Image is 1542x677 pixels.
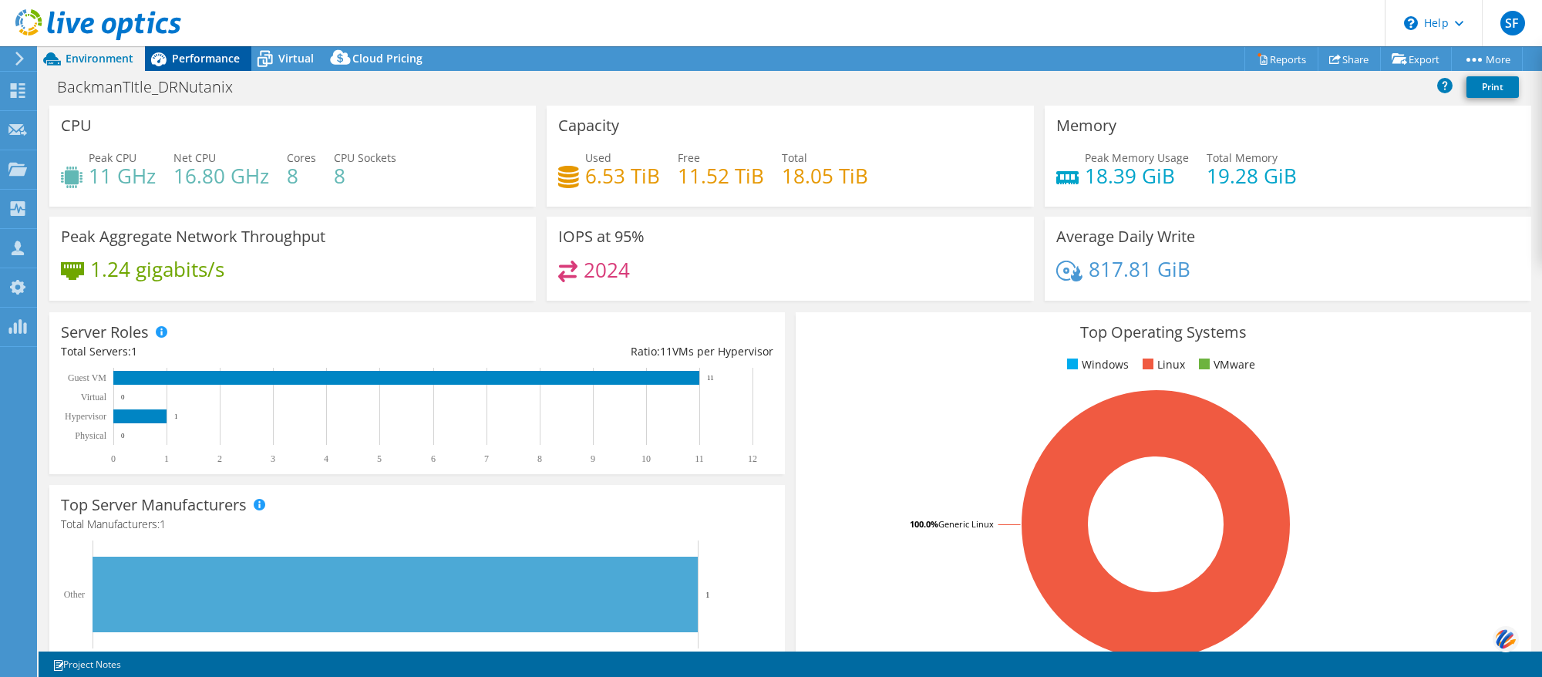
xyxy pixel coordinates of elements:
[431,453,436,464] text: 6
[324,453,328,464] text: 4
[1493,625,1519,654] img: svg+xml;base64,PHN2ZyB3aWR0aD0iNDQiIGhlaWdodD0iNDQiIHZpZXdCb3g9IjAgMCA0NCA0NCIgZmlsbD0ibm9uZSIgeG...
[68,372,106,383] text: Guest VM
[641,453,651,464] text: 10
[65,411,106,422] text: Hypervisor
[1244,47,1318,71] a: Reports
[173,167,269,184] h4: 16.80 GHz
[417,343,773,360] div: Ratio: VMs per Hypervisor
[558,117,619,134] h3: Capacity
[1500,11,1525,35] span: SF
[558,228,645,245] h3: IOPS at 95%
[160,517,166,531] span: 1
[61,497,247,514] h3: Top Server Manufacturers
[748,453,757,464] text: 12
[678,167,764,184] h4: 11.52 TiB
[287,167,316,184] h4: 8
[678,150,700,165] span: Free
[42,655,132,674] a: Project Notes
[782,167,868,184] h4: 18.05 TiB
[111,453,116,464] text: 0
[121,432,125,440] text: 0
[585,150,611,165] span: Used
[591,453,595,464] text: 9
[377,453,382,464] text: 5
[695,453,704,464] text: 11
[271,453,275,464] text: 3
[1318,47,1381,71] a: Share
[807,324,1520,341] h3: Top Operating Systems
[1085,150,1189,165] span: Peak Memory Usage
[660,344,672,359] span: 11
[910,518,938,530] tspan: 100.0%
[1451,47,1523,71] a: More
[1063,356,1129,373] li: Windows
[173,150,216,165] span: Net CPU
[334,167,396,184] h4: 8
[1139,356,1185,373] li: Linux
[61,324,149,341] h3: Server Roles
[217,453,222,464] text: 2
[1466,76,1519,98] a: Print
[585,167,660,184] h4: 6.53 TiB
[782,150,807,165] span: Total
[537,453,542,464] text: 8
[61,117,92,134] h3: CPU
[81,392,107,402] text: Virtual
[278,51,314,66] span: Virtual
[584,261,630,278] h4: 2024
[938,518,994,530] tspan: Generic Linux
[164,453,169,464] text: 1
[90,261,224,278] h4: 1.24 gigabits/s
[61,516,773,533] h4: Total Manufacturers:
[1195,356,1255,373] li: VMware
[121,393,125,401] text: 0
[1207,150,1278,165] span: Total Memory
[61,228,325,245] h3: Peak Aggregate Network Throughput
[75,430,106,441] text: Physical
[64,589,85,600] text: Other
[50,79,257,96] h1: BackmanTItle_DRNutanix
[172,51,240,66] span: Performance
[1207,167,1297,184] h4: 19.28 GiB
[66,51,133,66] span: Environment
[484,453,489,464] text: 7
[61,343,417,360] div: Total Servers:
[131,344,137,359] span: 1
[1089,261,1190,278] h4: 817.81 GiB
[1404,16,1418,30] svg: \n
[705,590,710,599] text: 1
[1056,228,1195,245] h3: Average Daily Write
[174,413,178,420] text: 1
[89,167,156,184] h4: 11 GHz
[334,150,396,165] span: CPU Sockets
[1380,47,1452,71] a: Export
[1056,117,1116,134] h3: Memory
[89,150,136,165] span: Peak CPU
[707,374,714,382] text: 11
[1085,167,1189,184] h4: 18.39 GiB
[352,51,423,66] span: Cloud Pricing
[287,150,316,165] span: Cores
